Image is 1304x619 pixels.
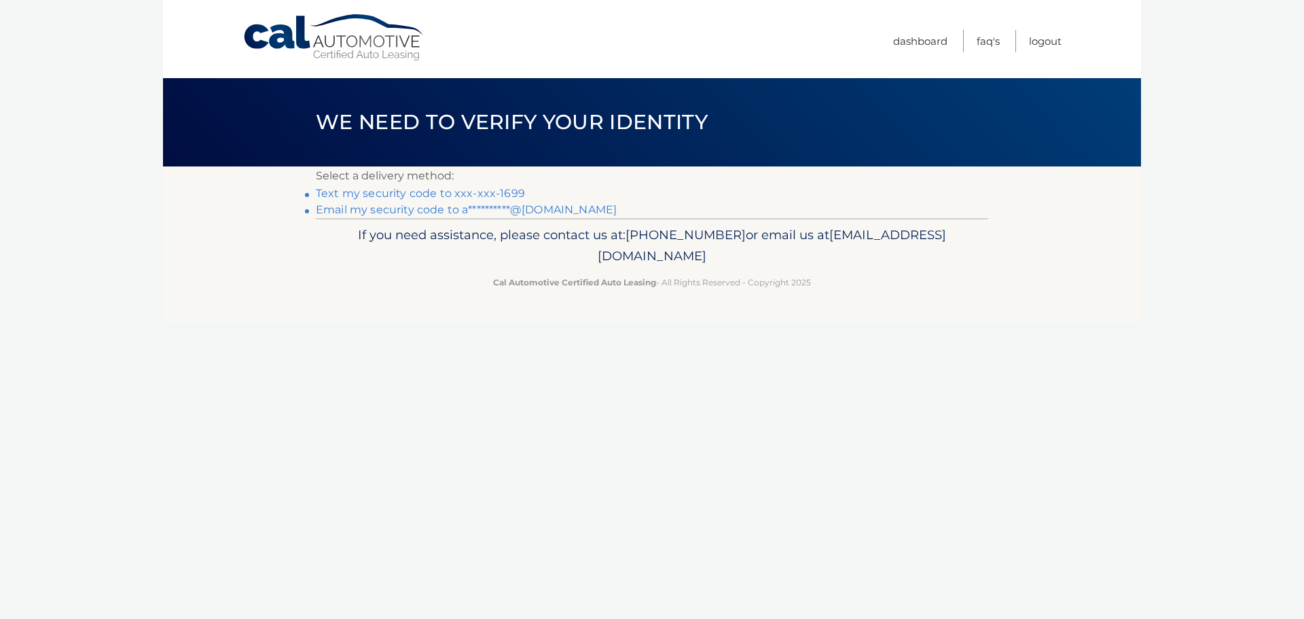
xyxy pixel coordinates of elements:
a: Dashboard [893,30,947,52]
a: FAQ's [977,30,1000,52]
a: Text my security code to xxx-xxx-1699 [316,187,525,200]
p: If you need assistance, please contact us at: or email us at [325,224,979,268]
p: Select a delivery method: [316,166,988,185]
strong: Cal Automotive Certified Auto Leasing [493,277,656,287]
a: Cal Automotive [242,14,426,62]
a: Email my security code to a**********@[DOMAIN_NAME] [316,203,617,216]
p: - All Rights Reserved - Copyright 2025 [325,275,979,289]
span: [PHONE_NUMBER] [626,227,746,243]
span: We need to verify your identity [316,109,708,135]
a: Logout [1029,30,1062,52]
